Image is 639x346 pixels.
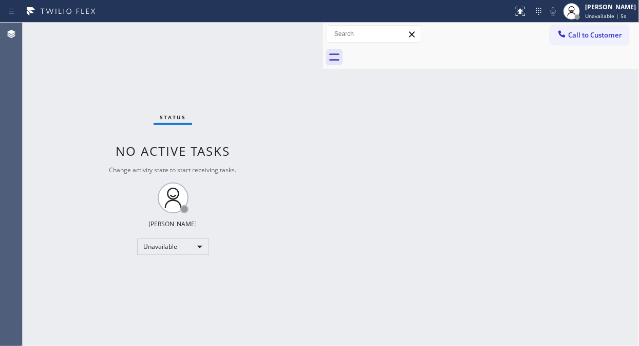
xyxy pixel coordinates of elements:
div: [PERSON_NAME] [585,3,636,11]
input: Search [327,26,421,42]
span: No active tasks [116,142,230,159]
div: [PERSON_NAME] [149,220,197,228]
span: Status [160,114,186,121]
span: Call to Customer [568,30,622,40]
span: Unavailable | 5s [585,12,626,20]
button: Mute [546,4,560,19]
div: Unavailable [137,239,209,255]
span: Change activity state to start receiving tasks. [109,166,237,174]
button: Call to Customer [550,25,629,45]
